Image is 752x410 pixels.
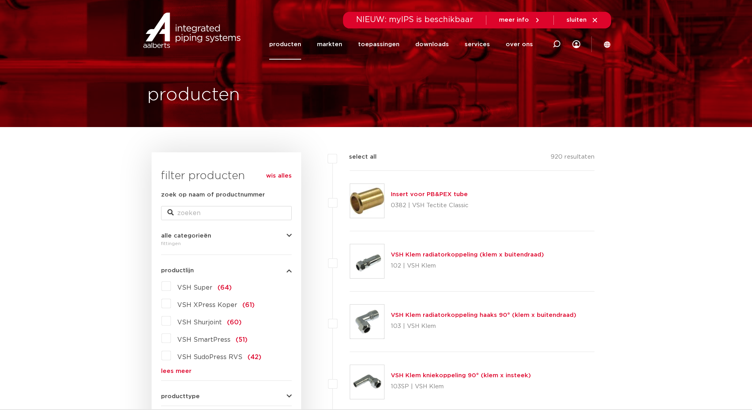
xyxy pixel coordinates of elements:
button: producttype [161,393,292,399]
p: 0382 | VSH Tectite Classic [391,199,469,212]
button: productlijn [161,268,292,273]
span: (60) [227,319,242,326]
span: VSH SudoPress RVS [177,354,242,360]
div: fittingen [161,239,292,248]
input: zoeken [161,206,292,220]
span: VSH Super [177,285,212,291]
a: producten [269,29,301,60]
a: VSH Klem kniekoppeling 90° (klem x insteek) [391,373,531,378]
a: over ons [506,29,533,60]
a: Insert voor PB&PEX tube [391,191,468,197]
button: alle categorieën [161,233,292,239]
a: meer info [499,17,541,24]
img: Thumbnail for Insert voor PB&PEX tube [350,184,384,218]
a: VSH Klem radiatorkoppeling (klem x buitendraad) [391,252,544,258]
span: (61) [242,302,255,308]
label: select all [337,152,377,162]
span: (64) [218,285,232,291]
span: productlijn [161,268,194,273]
span: VSH Shurjoint [177,319,222,326]
span: NIEUW: myIPS is beschikbaar [356,16,473,24]
span: producttype [161,393,200,399]
nav: Menu [269,29,533,60]
img: Thumbnail for VSH Klem kniekoppeling 90° (klem x insteek) [350,365,384,399]
h3: filter producten [161,168,292,184]
a: toepassingen [358,29,399,60]
p: 920 resultaten [551,152,594,165]
a: sluiten [566,17,598,24]
label: zoek op naam of productnummer [161,190,265,200]
p: 103SP | VSH Klem [391,380,531,393]
a: services [465,29,490,60]
span: VSH SmartPress [177,337,231,343]
a: VSH Klem radiatorkoppeling haaks 90° (klem x buitendraad) [391,312,576,318]
span: VSH XPress Koper [177,302,237,308]
a: lees meer [161,368,292,374]
span: (51) [236,337,248,343]
p: 102 | VSH Klem [391,260,544,272]
a: markten [317,29,342,60]
h1: producten [147,82,240,108]
span: sluiten [566,17,587,23]
span: alle categorieën [161,233,211,239]
a: wis alles [266,171,292,181]
img: Thumbnail for VSH Klem radiatorkoppeling haaks 90° (klem x buitendraad) [350,305,384,339]
span: (42) [248,354,261,360]
span: meer info [499,17,529,23]
a: downloads [415,29,449,60]
img: Thumbnail for VSH Klem radiatorkoppeling (klem x buitendraad) [350,244,384,278]
p: 103 | VSH Klem [391,320,576,333]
